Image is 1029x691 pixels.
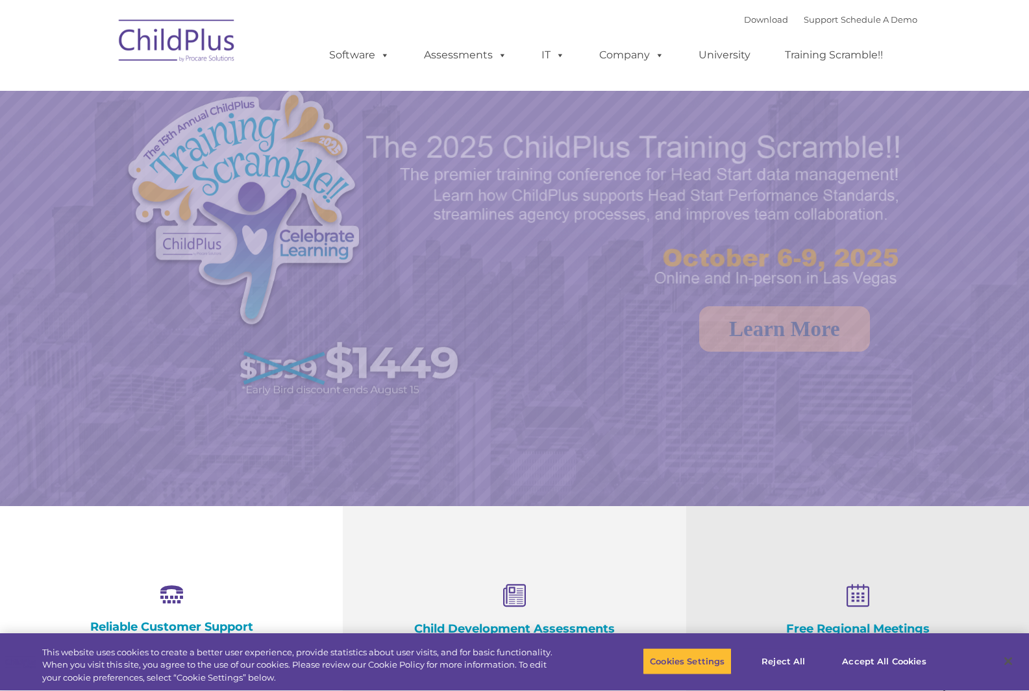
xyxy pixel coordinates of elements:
[586,42,677,68] a: Company
[528,42,578,68] a: IT
[643,648,732,675] button: Cookies Settings
[994,647,1023,675] button: Close
[772,42,896,68] a: Training Scramble!!
[408,622,621,650] h4: Child Development Assessments in ChildPlus
[699,306,870,352] a: Learn More
[686,42,763,68] a: University
[751,622,964,636] h4: Free Regional Meetings
[835,648,933,675] button: Accept All Cookies
[743,648,824,675] button: Reject All
[744,14,788,25] a: Download
[411,42,520,68] a: Assessments
[316,42,403,68] a: Software
[744,14,917,25] font: |
[804,14,838,25] a: Support
[42,646,566,685] div: This website uses cookies to create a better user experience, provide statistics about user visit...
[112,10,242,75] img: ChildPlus by Procare Solutions
[65,620,278,634] h4: Reliable Customer Support
[841,14,917,25] a: Schedule A Demo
